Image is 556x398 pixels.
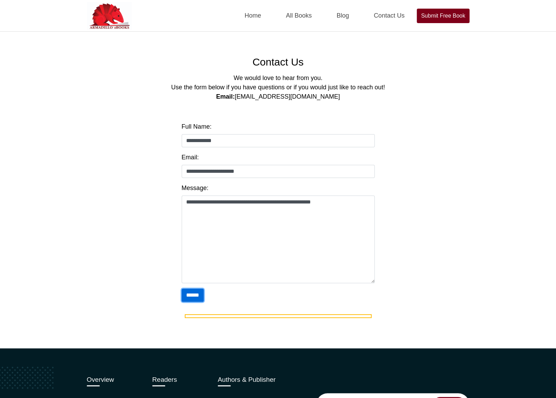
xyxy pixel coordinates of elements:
[87,73,469,101] div: We would love to hear from you. Use the form below if you have questions or if you would just lik...
[182,183,209,193] label: Message:
[417,9,469,23] a: Submit Free Book
[152,376,208,384] h3: Readers
[87,376,142,384] h3: Overview
[182,122,212,131] label: Full Name:
[218,376,306,384] h3: Authors & Publisher
[216,93,235,100] strong: Email:
[182,153,199,162] label: Email:
[87,2,132,30] img: Armadilloebooks
[252,56,303,68] a: Contact Us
